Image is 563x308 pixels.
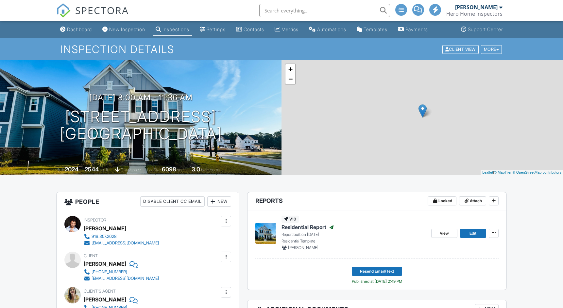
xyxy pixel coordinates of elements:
[56,3,71,18] img: The Best Home Inspection Software - Spectora
[207,27,226,32] div: Settings
[272,24,301,36] a: Metrics
[92,269,127,275] div: [PHONE_NUMBER]
[84,275,159,282] a: [EMAIL_ADDRESS][DOMAIN_NAME]
[84,295,126,304] a: [PERSON_NAME]
[233,24,267,36] a: Contacts
[56,9,129,23] a: SPECTORA
[285,64,295,74] a: Zoom in
[84,233,159,240] a: 919.357.2028
[455,4,498,10] div: [PERSON_NAME]
[364,27,387,32] div: Templates
[162,27,189,32] div: Inspections
[60,108,222,143] h1: [STREET_ADDRESS] [GEOGRAPHIC_DATA]
[207,196,231,207] div: New
[458,24,505,36] a: Support Center
[482,170,493,174] a: Leaflet
[109,27,145,32] div: New Inspection
[92,241,159,246] div: [EMAIL_ADDRESS][DOMAIN_NAME]
[442,47,480,51] a: Client View
[162,166,176,173] div: 6098
[192,166,200,173] div: 3.0
[84,240,159,246] a: [EMAIL_ADDRESS][DOMAIN_NAME]
[468,27,503,32] div: Support Center
[84,289,116,294] span: Client's Agent
[306,24,349,36] a: Automations (Basic)
[140,196,205,207] div: Disable Client CC Email
[481,170,563,175] div: |
[84,259,126,269] div: [PERSON_NAME]
[89,93,193,102] h3: [DATE] 8:00 am - 11:36 am
[513,170,561,174] a: © OpenStreetMap contributors
[84,253,98,258] span: Client
[84,269,159,275] a: [PHONE_NUMBER]
[285,74,295,84] a: Zoom out
[60,44,503,55] h1: Inspection Details
[121,167,141,172] span: crawlspace
[57,192,239,211] h3: People
[177,167,185,172] span: sq.ft.
[259,4,390,17] input: Search everything...
[405,27,428,32] div: Payments
[84,223,126,233] div: [PERSON_NAME]
[57,167,64,172] span: Built
[75,3,129,17] span: SPECTORA
[85,166,99,173] div: 2544
[92,234,117,239] div: 919.357.2028
[67,27,92,32] div: Dashboard
[100,167,109,172] span: sq. ft.
[481,45,502,54] div: More
[84,218,106,222] span: Inspector
[201,167,220,172] span: bathrooms
[317,27,346,32] div: Automations
[92,276,159,281] div: [EMAIL_ADDRESS][DOMAIN_NAME]
[446,10,503,17] div: Hero Home Inspectors
[153,24,192,36] a: Inspections
[65,166,78,173] div: 2024
[354,24,390,36] a: Templates
[58,24,94,36] a: Dashboard
[494,170,512,174] a: © MapTiler
[244,27,264,32] div: Contacts
[442,45,479,54] div: Client View
[100,24,148,36] a: New Inspection
[281,27,299,32] div: Metrics
[147,167,161,172] span: Lot Size
[395,24,431,36] a: Payments
[197,24,228,36] a: Settings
